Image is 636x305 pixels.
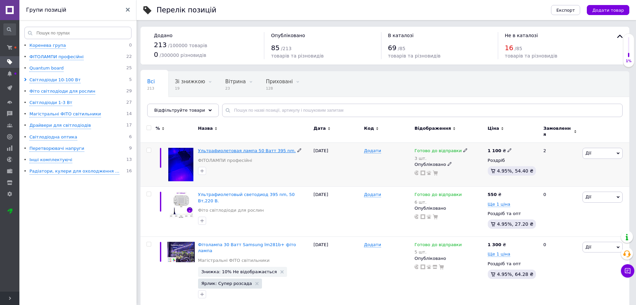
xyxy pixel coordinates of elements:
span: Ультрафиолетовый светодиод 395 nm, 50 Вт,220 В. [198,192,295,203]
span: Готово до відправки [415,242,462,249]
div: Світлодіодна оптика [29,134,77,140]
span: Додано [154,33,172,38]
span: 27 [126,100,132,106]
span: Ще 1 ціна [488,202,511,207]
span: Замовлення [543,125,572,137]
span: 13 [126,157,132,163]
span: 85 [271,44,279,52]
div: Роздріб [488,158,538,164]
span: 4.95%, 27.20 ₴ [497,221,534,227]
div: 2 [539,143,581,187]
a: Ультрафиолетовая лампа 50 Ватт 395 nm. [198,148,296,153]
span: Дії [585,244,591,249]
span: 0 [129,42,132,49]
span: Додати товар [592,8,624,13]
div: Перелік позицій [157,7,216,14]
div: Фіто світлодіоди для рослин [29,88,95,95]
span: 19 [175,86,205,91]
span: Опубліковано [271,33,305,38]
span: Приховані [266,79,293,85]
div: Опубліковано [415,162,484,168]
div: Світлодіоди 10-100 Вт [29,77,81,83]
div: [DATE] [312,143,362,187]
span: Опубліковані [147,104,182,110]
span: Відфільтруйте товари [154,108,205,113]
span: 25 [126,65,132,72]
span: 5 [129,77,132,83]
span: 17 [126,122,132,129]
div: Опубліковано [415,205,484,211]
img: Фітолампа 30 Ватт Samsung lm281b+ фіто лампа [167,242,195,262]
div: Інші комплектуючі [29,157,72,163]
span: Дії [585,150,591,156]
a: ФІТОЛАМПИ професійні [198,158,252,164]
div: 6 шт. [415,200,462,205]
div: Коренева група [29,42,66,49]
span: Назва [198,125,213,131]
span: Додати [364,192,381,197]
div: Опубліковано [415,256,484,262]
img: Ультрафиолетовый светодиод 395 nm, 50 Вт,220 В. [167,192,195,218]
span: Вітрина [225,79,246,85]
span: товарів та різновидів [505,53,557,59]
span: 16 [126,168,132,175]
span: Дата [313,125,326,131]
span: Відображення [415,125,451,131]
span: Не в каталозі [505,33,538,38]
b: 550 [488,192,497,197]
div: Quantum board [29,65,64,72]
div: 0 [539,187,581,237]
span: 9 [129,145,132,152]
div: Радіатори, кулери для охолодження ... [29,168,119,175]
span: 6 [129,134,132,140]
div: ФІТОЛАМПИ професійні [29,54,84,60]
span: В каталозі [388,33,414,38]
div: ₴ [488,242,506,248]
span: Зі знижкою [175,79,205,85]
img: Ультрафиолетовая лампа 50 Ватт 395 nm. [168,148,193,181]
span: Експорт [556,8,575,13]
div: Роздріб та опт [488,261,538,267]
span: Ярлик: Супер розсада [201,281,252,286]
div: Драйвери для світлодіодів [29,122,91,129]
span: / 100000 товарів [168,43,207,48]
span: 16 [505,44,513,52]
div: Перетворювачі напруги [29,145,84,152]
b: 1 100 [488,148,502,153]
span: Дії [585,194,591,199]
span: / 85 [515,46,522,51]
button: Додати товар [587,5,629,15]
div: ₴ [488,148,512,154]
span: 0 [154,50,158,59]
div: [DATE] [312,187,362,237]
div: 3 шт. [415,156,468,161]
a: Фітолампа 30 Ватт Samsung lm281b+ фіто лампа [198,242,296,253]
span: Готово до відправки [415,192,462,199]
span: 69 [388,44,396,52]
span: Всі [147,79,155,85]
b: 1 300 [488,242,502,247]
span: товарів та різновидів [271,53,324,59]
span: 22 [126,54,132,60]
button: Чат з покупцем [621,264,634,278]
span: 29 [126,88,132,95]
span: 4.95%, 64.28 ₴ [497,272,534,277]
div: 5 шт. [415,249,462,255]
a: Магістральні ФІТО світильники [198,258,270,264]
span: 14 [126,111,132,117]
span: Ціна [488,125,499,131]
span: Додати [364,148,381,154]
span: товарів та різновидів [388,53,441,59]
span: Готово до відправки [415,148,462,155]
span: Код [364,125,374,131]
span: 213 [154,41,167,49]
span: / 300000 різновидів [160,53,206,58]
div: 1% [623,59,634,64]
input: Пошук по назві позиції, артикулу і пошуковим запитам [222,104,623,117]
div: Магістральні ФІТО світильники [29,111,101,117]
div: Роздріб та опт [488,211,538,217]
a: Фіто світлодіоди для рослин [198,207,264,213]
button: Експорт [551,5,580,15]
